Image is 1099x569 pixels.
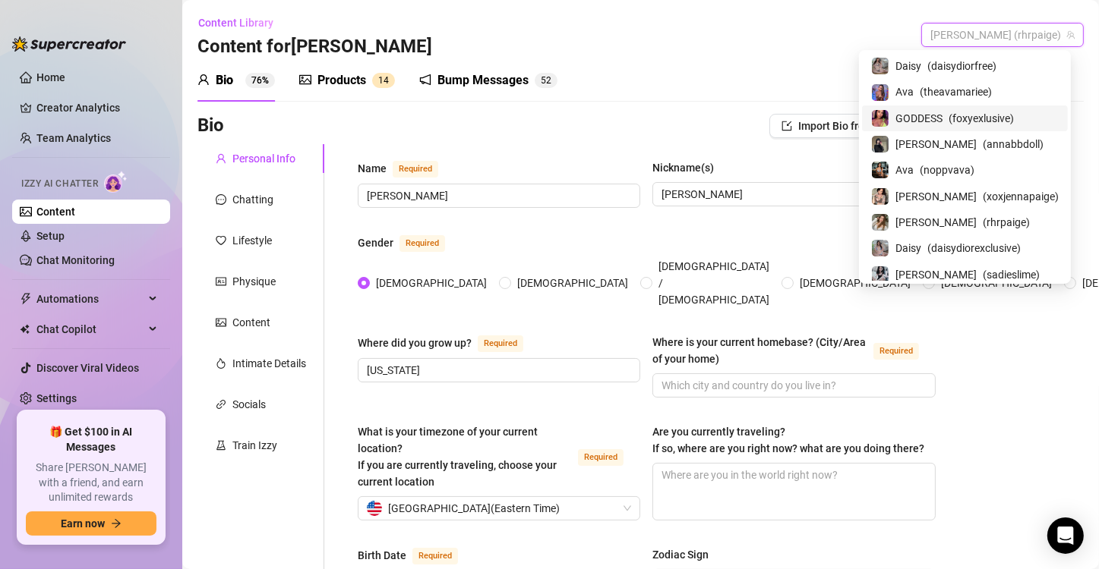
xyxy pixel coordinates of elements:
div: Lifestyle [232,232,272,249]
span: [PERSON_NAME] [895,266,977,283]
label: Where did you grow up? [358,334,540,352]
img: us [367,501,382,516]
h3: Bio [197,114,224,138]
label: Birth Date [358,546,475,564]
a: Setup [36,230,65,242]
span: arrow-right [111,518,122,529]
span: Required [393,161,438,178]
span: ( foxyexlusive ) [949,110,1014,127]
span: Required [478,335,523,352]
span: [DEMOGRAPHIC_DATA] [511,275,634,291]
img: Chat Copilot [20,324,30,335]
span: ( theavamariee ) [920,83,992,100]
span: Izzy AI Chatter [21,177,98,191]
span: 1 [378,75,384,86]
button: Content Library [197,11,286,35]
span: user [216,153,226,164]
span: experiment [216,440,226,451]
span: link [216,399,226,410]
a: Chat Monitoring [36,254,115,266]
span: [PERSON_NAME] [895,188,977,205]
img: logo-BBDzfeDw.svg [12,36,126,52]
input: Where did you grow up? [367,362,628,379]
span: Daisy [895,240,921,256]
img: Daisy [872,240,889,256]
span: thunderbolt [20,293,32,305]
div: Socials [232,396,266,413]
span: Content Library [198,17,273,29]
div: Zodiac Sign [652,546,709,563]
span: Required [399,235,445,252]
a: Discover Viral Videos [36,362,139,374]
span: 2 [546,75,551,86]
span: Earn now [61,517,105,530]
div: Personal Info [232,150,295,167]
label: Nickname(s) [652,159,725,176]
span: [DEMOGRAPHIC_DATA] / [DEMOGRAPHIC_DATA] [652,258,775,308]
div: Nickname(s) [652,159,714,176]
div: Where did you grow up? [358,335,472,351]
sup: 52 [535,73,557,88]
span: 5 [541,75,546,86]
label: Where is your current homebase? (City/Area of your home) [652,334,935,367]
span: Ava [895,162,914,178]
span: ( daisydiorfree ) [927,58,996,74]
span: fire [216,358,226,369]
a: Team Analytics [36,132,111,144]
span: message [216,194,226,205]
img: Paige [872,214,889,231]
img: Jenna [872,188,889,205]
div: Products [317,71,366,90]
span: picture [299,74,311,86]
span: Import Bio from other creator [798,120,939,132]
span: Ava [895,83,914,100]
span: Required [412,548,458,564]
span: heart [216,235,226,246]
input: Name [367,187,628,204]
button: Import Bio from other creator [769,114,951,138]
span: [GEOGRAPHIC_DATA] ( Eastern Time ) [388,497,560,520]
span: Paige (rhrpaige) [930,24,1075,46]
span: ( rhrpaige ) [983,214,1030,231]
span: Share [PERSON_NAME] with a friend, and earn unlimited rewards [26,461,156,505]
span: Required [578,449,624,466]
span: [DEMOGRAPHIC_DATA] [370,275,493,291]
span: user [197,74,210,86]
span: ( daisydiorexclusive ) [927,240,1021,256]
span: 🎁 Get $100 in AI Messages [26,425,156,454]
div: Name [358,160,387,177]
span: import [782,121,792,131]
div: Physique [232,273,276,290]
img: Ava [872,162,889,178]
span: ( annabbdoll ) [983,136,1044,152]
img: Sadie [872,266,889,283]
div: Where is your current homebase? (City/Area of your home) [652,334,867,367]
span: What is your timezone of your current location? If you are currently traveling, choose your curre... [358,426,557,488]
span: Daisy [895,58,921,74]
span: Automations [36,287,144,311]
div: Train Izzy [232,437,277,454]
span: [PERSON_NAME] [895,214,977,231]
div: Content [232,314,270,331]
img: Ava [872,84,889,101]
span: idcard [216,276,226,287]
input: Where is your current homebase? (City/Area of your home) [662,377,923,394]
button: Earn nowarrow-right [26,511,156,536]
span: ( xoxjennapaige ) [983,188,1059,205]
div: Gender [358,234,393,251]
div: Bio [216,71,233,90]
span: [DEMOGRAPHIC_DATA] [794,275,917,291]
label: Zodiac Sign [652,546,719,563]
label: Name [358,159,455,178]
a: Settings [36,392,77,404]
span: notification [419,74,431,86]
div: Chatting [232,191,273,208]
img: AI Chatter [104,171,128,193]
div: Open Intercom Messenger [1047,517,1084,554]
div: Intimate Details [232,355,306,372]
span: Are you currently traveling? If so, where are you right now? what are you doing there? [652,426,924,454]
sup: 14 [372,73,395,88]
a: Creator Analytics [36,96,158,120]
span: team [1066,30,1075,39]
sup: 76% [245,73,275,88]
